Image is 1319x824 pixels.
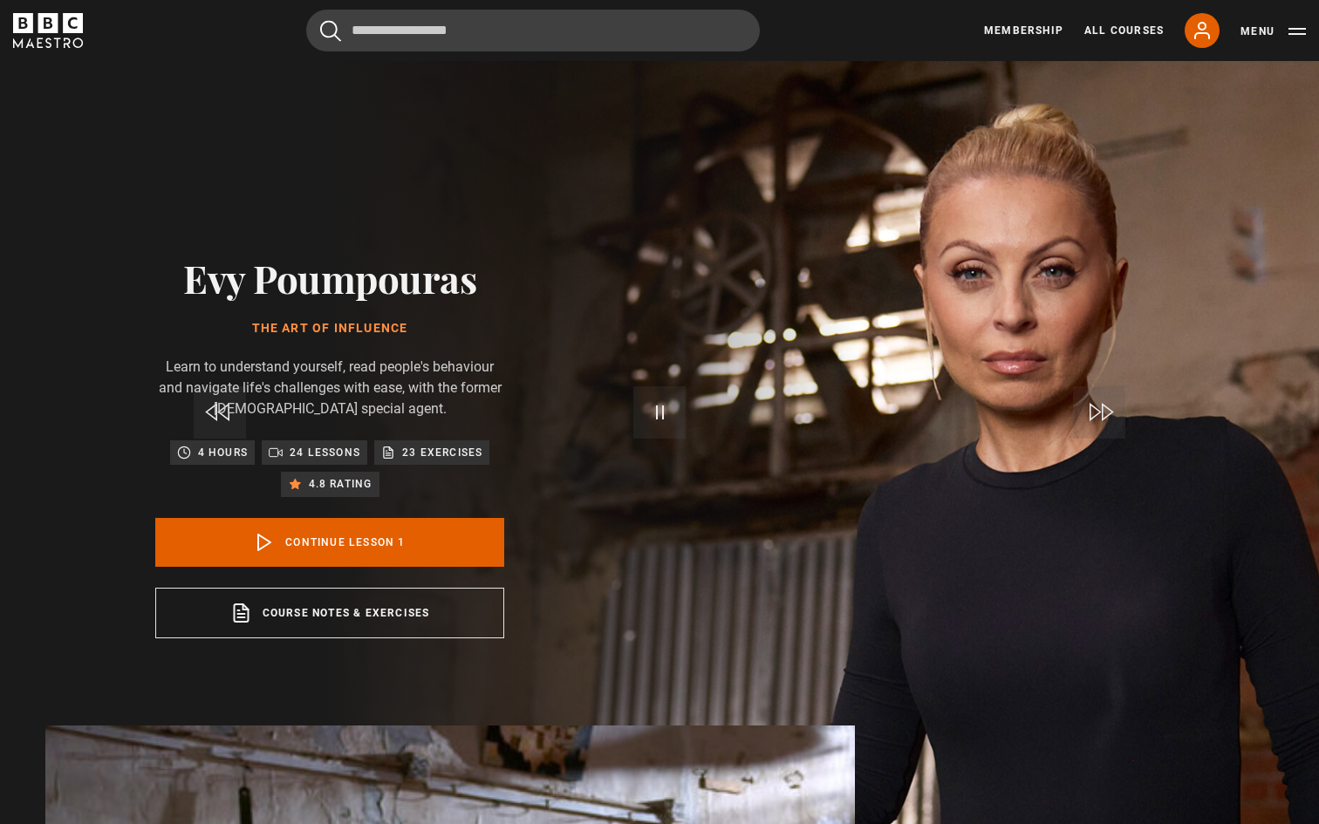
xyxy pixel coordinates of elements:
svg: BBC Maestro [13,13,83,48]
h1: The Art of Influence [155,322,504,336]
a: Membership [984,23,1063,38]
a: All Courses [1084,23,1164,38]
a: Continue lesson 1 [155,518,504,567]
input: Search [306,10,760,51]
p: 24 lessons [290,444,360,461]
a: Course notes & exercises [155,588,504,638]
p: Learn to understand yourself, read people's behaviour and navigate life's challenges with ease, w... [155,357,504,419]
button: Submit the search query [320,20,341,42]
p: 4 hours [198,444,248,461]
h2: Evy Poumpouras [155,255,504,300]
button: Toggle navigation [1240,23,1306,40]
p: 23 exercises [402,444,482,461]
p: 4.8 rating [309,475,372,493]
